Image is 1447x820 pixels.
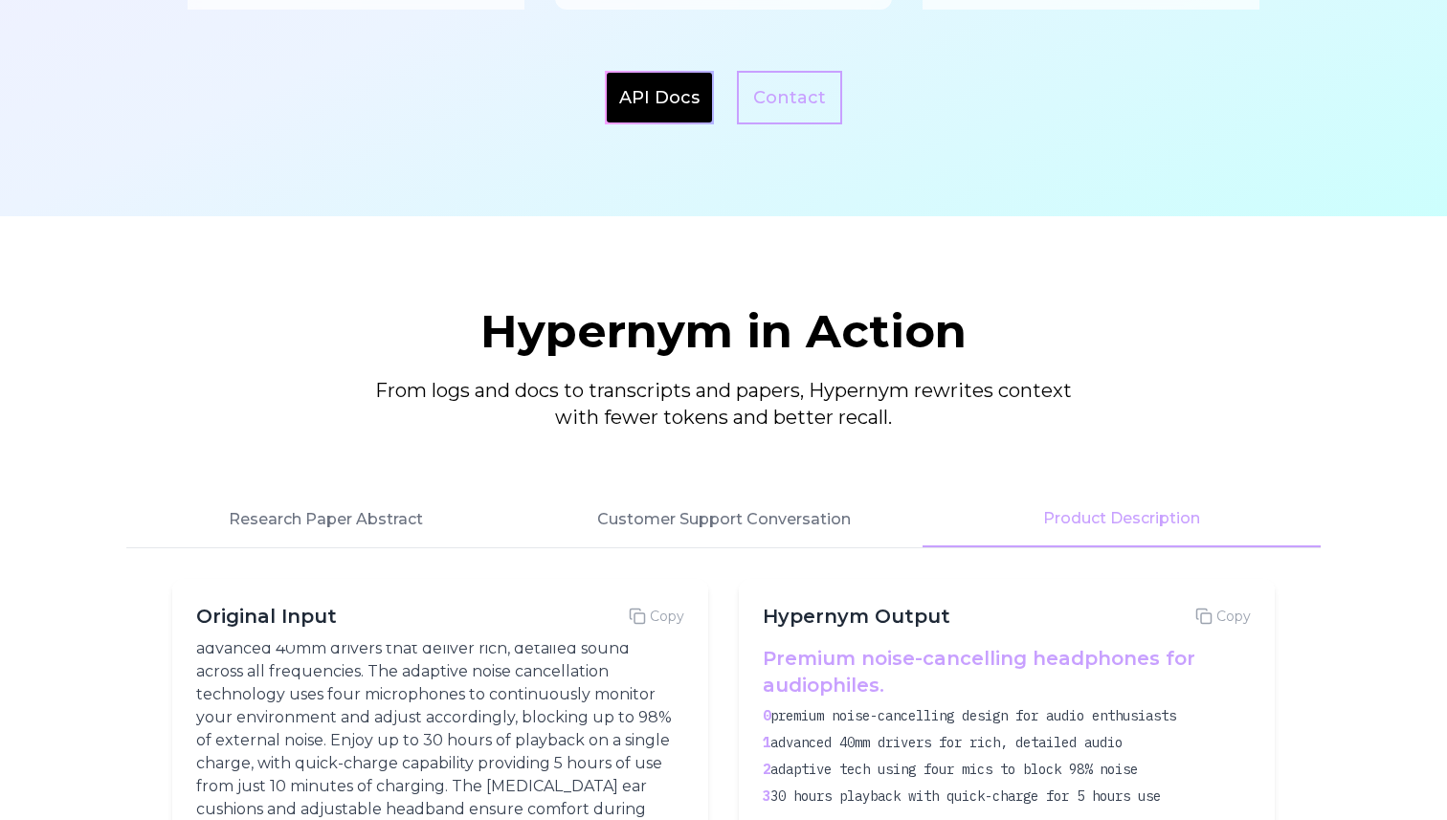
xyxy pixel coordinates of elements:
[763,603,950,630] h3: Hypernym Output
[1216,607,1251,626] span: Copy
[524,492,923,547] button: Customer Support Conversation
[126,308,1321,354] h2: Hypernym in Action
[763,734,770,751] span: 1
[196,603,337,630] h3: Original Input
[770,761,1138,778] span: adaptive tech using four mics to block 98% noise
[763,707,770,724] span: 0
[770,734,1123,751] span: advanced 40mm drivers for rich, detailed audio
[763,761,770,778] span: 2
[356,377,1091,431] p: From logs and docs to transcripts and papers, Hypernym rewrites context with fewer tokens and bet...
[763,787,770,805] span: 3
[770,707,1176,724] span: premium noise-cancelling design for audio enthusiasts
[650,607,684,626] span: Copy
[1195,607,1251,626] button: Copy
[126,492,524,547] button: Research Paper Abstract
[629,607,684,626] button: Copy
[770,787,1161,805] span: 30 hours playback with quick-charge for 5 hours use
[763,645,1243,698] h4: Premium noise-cancelling headphones for audiophiles.
[619,84,700,111] a: API Docs
[923,492,1321,547] button: Product Description
[737,71,842,124] a: Contact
